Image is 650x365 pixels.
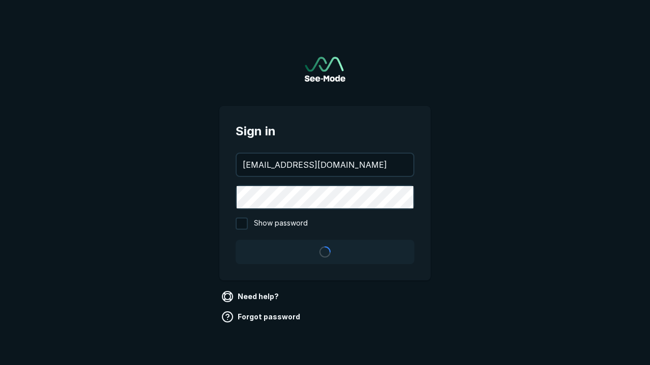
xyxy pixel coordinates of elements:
input: your@email.com [237,154,413,176]
a: Forgot password [219,309,304,325]
a: Go to sign in [305,57,345,82]
span: Sign in [236,122,414,140]
img: See-Mode Logo [305,57,345,82]
span: Show password [254,217,308,230]
a: Need help? [219,288,283,305]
